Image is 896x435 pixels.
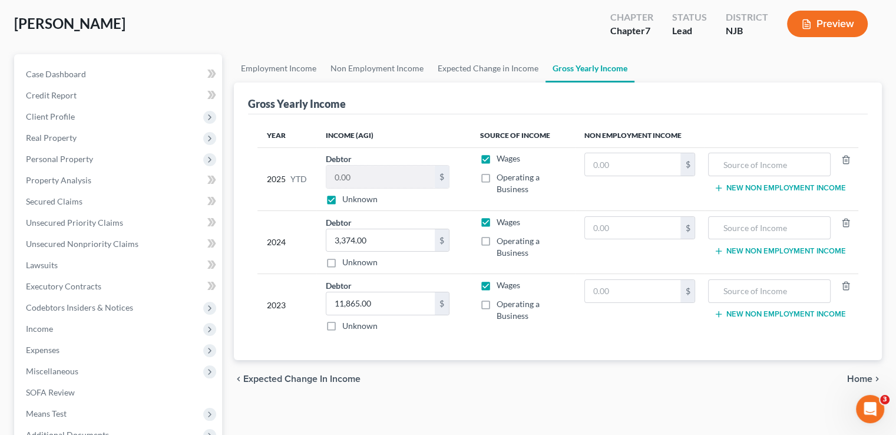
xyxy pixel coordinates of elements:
i: chevron_left [234,374,243,384]
input: 0.00 [326,166,435,188]
th: Year [257,124,316,147]
th: Non Employment Income [575,124,858,147]
div: District [726,11,768,24]
a: Executory Contracts [16,276,222,297]
button: Preview [787,11,868,37]
a: Lawsuits [16,255,222,276]
span: Personal Property [26,154,93,164]
label: Debtor [326,216,352,229]
span: Executory Contracts [26,281,101,291]
div: $ [435,292,449,315]
div: $ [680,280,695,302]
iframe: Intercom live chat [856,395,884,423]
span: Secured Claims [26,196,82,206]
button: New Non Employment Income [714,309,845,319]
div: 2024 [267,216,307,269]
label: Debtor [326,279,352,292]
button: Home chevron_right [847,374,882,384]
span: SOFA Review [26,387,75,397]
input: 0.00 [585,217,681,239]
div: $ [435,229,449,252]
span: 7 [645,25,650,36]
label: Unknown [342,320,378,332]
input: Source of Income [715,153,824,176]
label: Unknown [342,256,378,268]
input: 0.00 [585,153,681,176]
button: New Non Employment Income [714,246,845,256]
a: Case Dashboard [16,64,222,85]
div: NJB [726,24,768,38]
a: Employment Income [234,54,323,83]
a: Unsecured Priority Claims [16,212,222,233]
span: 3 [880,395,890,404]
input: 0.00 [585,280,681,302]
span: Home [847,374,872,384]
span: Case Dashboard [26,69,86,79]
th: Source of Income [471,124,574,147]
a: Credit Report [16,85,222,106]
span: Lawsuits [26,260,58,270]
button: New Non Employment Income [714,183,845,193]
a: Non Employment Income [323,54,431,83]
i: chevron_right [872,374,882,384]
span: Expected Change in Income [243,374,361,384]
div: $ [680,153,695,176]
span: Unsecured Priority Claims [26,218,123,228]
span: Operating a Business [497,172,540,194]
div: $ [435,166,449,188]
a: Gross Yearly Income [545,54,634,83]
label: Unknown [342,193,378,205]
span: Miscellaneous [26,366,78,376]
span: Real Property [26,133,77,143]
th: Income (AGI) [316,124,471,147]
span: Income [26,324,53,334]
a: Expected Change in Income [431,54,545,83]
span: Wages [497,217,520,227]
input: Source of Income [715,280,824,302]
span: Operating a Business [497,299,540,321]
button: chevron_left Expected Change in Income [234,374,361,384]
span: [PERSON_NAME] [14,15,125,32]
span: Codebtors Insiders & Notices [26,302,133,312]
span: Operating a Business [497,236,540,258]
div: Gross Yearly Income [248,97,346,111]
input: Source of Income [715,217,824,239]
a: SOFA Review [16,382,222,403]
a: Unsecured Nonpriority Claims [16,233,222,255]
a: Secured Claims [16,191,222,212]
div: Lead [672,24,707,38]
span: Expenses [26,345,59,355]
div: $ [680,217,695,239]
span: Credit Report [26,90,77,100]
div: Chapter [610,11,653,24]
div: 2025 [267,153,307,205]
div: Chapter [610,24,653,38]
input: 0.00 [326,292,435,315]
span: Wages [497,280,520,290]
div: Status [672,11,707,24]
span: Client Profile [26,111,75,121]
div: 2023 [267,279,307,332]
a: Property Analysis [16,170,222,191]
span: Means Test [26,408,67,418]
input: 0.00 [326,229,435,252]
span: Unsecured Nonpriority Claims [26,239,138,249]
span: YTD [290,173,307,185]
span: Property Analysis [26,175,91,185]
span: Wages [497,153,520,163]
label: Debtor [326,153,352,165]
